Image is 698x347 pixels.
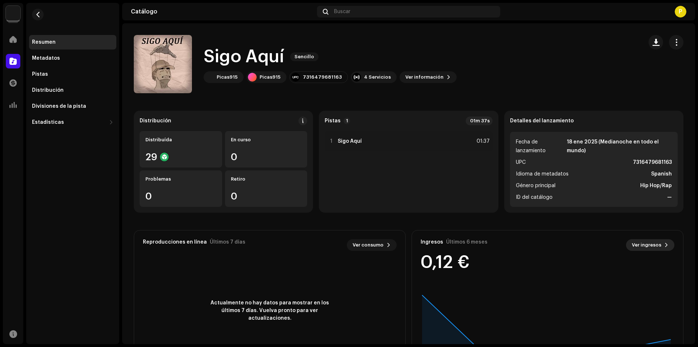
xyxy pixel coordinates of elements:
[334,9,350,15] span: Buscar
[32,103,86,109] div: Divisiones de la pista
[231,137,302,143] div: En curso
[29,99,116,114] re-m-nav-item: Divisiones de la pista
[344,118,350,124] p-badge: 1
[204,45,284,68] h1: Sigo Aquí
[29,51,116,66] re-m-nav-item: Metadatos
[204,299,335,322] span: Actualmente no hay datos para mostrar en los últimos 7 días. Vuelva pronto para ver actualizaciones.
[145,176,216,182] div: Problemas
[210,239,245,245] div: Últimos 7 días
[260,74,281,80] div: Picas915
[143,239,207,245] div: Reproducciones en línea
[667,193,672,202] strong: —
[29,115,116,130] re-m-nav-dropdown: Estadísticas
[675,6,686,17] div: P
[516,158,526,167] span: UPC
[29,83,116,98] re-m-nav-item: Distribución
[364,74,391,80] div: 4 Servicios
[6,6,20,20] img: 297a105e-aa6c-4183-9ff4-27133c00f2e2
[640,181,672,190] strong: Hip Hop/Rap
[516,138,566,155] span: Fecha de lanzamiento
[510,118,574,124] strong: Detalles del lanzamiento
[32,55,60,61] div: Metadatos
[421,239,443,245] div: Ingresos
[347,239,397,251] button: Ver consumo
[446,239,488,245] div: Últimos 6 meses
[651,170,672,178] strong: Spanish
[516,181,555,190] span: Género principal
[29,35,116,50] re-m-nav-item: Resumen
[140,118,171,124] div: Distribución
[32,119,64,125] div: Estadísticas
[205,73,214,82] img: d58fa048-ec0c-4c76-a8a2-a8c5ce40a948
[516,193,553,202] span: ID del catálogo
[400,71,457,83] button: Ver información
[338,138,362,144] strong: Sigo Aquí
[32,87,64,93] div: Distribución
[32,71,48,77] div: Pistas
[516,170,569,178] span: Idioma de metadatos
[633,158,672,167] strong: 7316479681163
[466,117,493,125] div: 01m 37s
[145,137,216,143] div: Distribuída
[325,118,341,124] strong: Pistas
[29,67,116,82] re-m-nav-item: Pistas
[353,238,384,252] span: Ver consumo
[626,239,674,251] button: Ver ingresos
[217,74,238,80] div: Picas915
[131,9,314,15] div: Catálogo
[567,138,672,155] strong: 18 ene 2025 (Medianoche en todo el mundo)
[290,52,318,61] span: Sencillo
[474,137,490,146] div: 01:37
[303,74,342,80] div: 7316479681163
[632,238,661,252] span: Ver ingresos
[32,39,56,45] div: Resumen
[405,70,444,84] span: Ver información
[231,176,302,182] div: Retiro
